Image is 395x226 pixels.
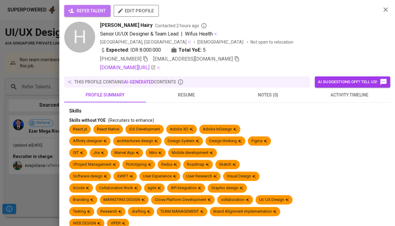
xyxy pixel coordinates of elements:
[73,209,90,215] div: Testing
[201,23,207,29] svg: By Batam recruiter
[100,31,179,37] span: Senior UI/UX Designer & Team Lead
[168,138,199,144] div: Design System
[187,162,209,168] div: Roadmap
[185,31,213,37] span: Wifus Health
[73,173,107,179] div: Software design
[100,209,122,215] div: Research
[129,126,160,132] div: iOS Development
[73,185,89,191] div: Xcode
[160,209,204,215] div: TEAM MANAGEMENT
[148,185,161,191] div: agile
[73,197,94,203] div: Branding
[318,78,387,86] span: AI suggestions off? Tell us!
[103,197,145,203] div: MARKETING DESIGN
[69,7,106,15] span: refer talent
[100,39,191,45] div: [GEOGRAPHIC_DATA], [GEOGRAPHIC_DATA]
[203,46,206,54] span: 5
[73,150,83,156] div: GIT
[106,46,129,54] b: Expected:
[172,150,213,156] div: Mobile development
[100,64,156,71] a: [DOMAIN_NAME][URL]
[161,162,177,168] div: Redux
[171,185,201,191] div: API Integration
[219,162,236,168] div: Sketch
[211,185,243,191] div: Graphic design
[100,46,161,54] div: IDR 8.000.000
[64,22,95,53] div: H
[209,138,242,144] div: Design thinking
[315,76,390,87] button: AI suggestions off? Tell us!
[153,56,233,62] span: [EMAIL_ADDRESS][DOMAIN_NAME]
[250,39,293,45] p: Not open to relocation
[73,126,87,132] div: React.js
[117,138,158,144] div: architectures design
[114,8,159,13] a: edit profile
[149,150,162,156] div: Miro
[69,118,106,123] span: Skills without YOE
[203,126,237,132] div: Adobe InDesign
[117,173,133,179] div: SWIFT
[73,162,116,168] div: Project Management
[231,91,305,99] span: notes (0)
[100,56,141,62] span: [PHONE_NUMBER]
[251,138,267,144] div: Figma
[100,22,153,29] span: [PERSON_NAME] Hairy
[124,79,154,84] span: AI-generated
[155,197,211,203] div: Cross-Platform Development
[114,5,159,17] button: edit profile
[126,162,151,168] div: Prototyping
[108,118,154,123] span: (Recruiters to enhance)
[149,91,224,99] span: resume
[155,23,207,29] span: Contacted 2 hours ago
[114,150,139,156] div: Marvel App
[119,7,154,15] span: edit profile
[179,46,202,54] b: Total YoE:
[170,126,193,132] div: Adobe XD
[213,209,276,215] div: Brand Alignment implementation
[259,197,289,203] div: UI/ UX Design
[99,185,138,191] div: Collaborative Work
[69,108,385,115] div: Skills
[197,39,244,45] span: [DEMOGRAPHIC_DATA]
[181,30,183,38] span: |
[221,197,249,203] div: collaboration
[143,173,176,179] div: User Experience
[312,91,386,99] span: activity timeline
[227,173,256,179] div: Visual Design
[68,91,142,99] span: profile summary
[74,79,176,85] p: this profile contains contents
[186,173,217,179] div: User Research
[132,209,150,215] div: drafting
[97,126,119,132] div: React Native
[93,150,104,156] div: Jira
[64,5,111,17] button: refer talent
[73,138,107,144] div: Affinity designer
